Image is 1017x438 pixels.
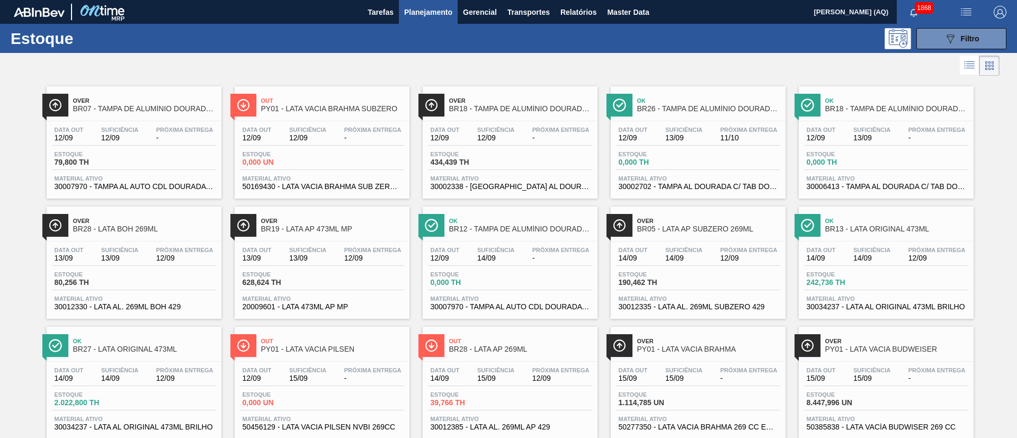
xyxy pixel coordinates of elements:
[908,367,966,373] span: Próxima Entrega
[807,416,966,422] span: Material ativo
[425,339,438,352] img: Ícone
[665,127,702,133] span: Suficiência
[289,127,326,133] span: Suficiência
[853,134,890,142] span: 13/09
[431,303,590,311] span: 30007970 - TAMPA AL AUTO CDL DOURADA CANPACK
[431,151,505,157] span: Estoque
[665,254,702,262] span: 14/09
[477,254,514,262] span: 14/09
[243,271,317,278] span: Estoque
[603,78,791,199] a: ÍconeOkBR26 - TAMPA DE ALUMÍNIO DOURADA TAB DOURADOData out12/09Suficiência13/09Próxima Entrega11...
[289,374,326,382] span: 15/09
[431,367,460,373] span: Data out
[665,367,702,373] span: Suficiência
[637,345,780,353] span: PY01 - LATA VACIA BRAHMA
[55,175,213,182] span: Material ativo
[55,183,213,191] span: 30007970 - TAMPA AL AUTO CDL DOURADA CANPACK
[619,391,693,398] span: Estoque
[243,391,317,398] span: Estoque
[425,219,438,232] img: Ícone
[908,374,966,382] span: -
[431,175,590,182] span: Material ativo
[720,134,778,142] span: 11/10
[619,175,778,182] span: Material ativo
[637,105,780,113] span: BR26 - TAMPA DE ALUMÍNIO DOURADA TAB DOURADO
[261,225,404,233] span: BR19 - LATA AP 473ML MP
[289,134,326,142] span: 12/09
[243,158,317,166] span: 0,000 UN
[449,225,592,233] span: BR12 - TAMPA DE ALUMÍNIO DOURADA CANPACK CDL
[619,183,778,191] span: 30002702 - TAMPA AL DOURADA C/ TAB DOURADO
[807,296,966,302] span: Material ativo
[227,78,415,199] a: ÍconeOutPY01 - LATA VACIA BRAHMA SUBZEROData out12/09Suficiência12/09Próxima Entrega-Estoque0,000...
[431,134,460,142] span: 12/09
[344,134,402,142] span: -
[261,345,404,353] span: PY01 - LATA VACIA PILSEN
[101,247,138,253] span: Suficiência
[807,399,881,407] span: 8.447,996 UN
[477,374,514,382] span: 15/09
[807,134,836,142] span: 12/09
[449,97,592,104] span: Over
[156,127,213,133] span: Próxima Entrega
[665,134,702,142] span: 13/09
[55,416,213,422] span: Material ativo
[665,247,702,253] span: Suficiência
[619,416,778,422] span: Material ativo
[243,423,402,431] span: 50456129 - LATA VACIA PILSEN NVBI 269CC
[720,127,778,133] span: Próxima Entrega
[243,151,317,157] span: Estoque
[243,367,272,373] span: Data out
[807,254,836,262] span: 14/09
[807,183,966,191] span: 30006413 - TAMPA AL DOURADA C/ TAB DOURADO ARDAGH
[415,199,603,319] a: ÍconeOkBR12 - TAMPA DE ALUMÍNIO DOURADA CANPACK CDLData out12/09Suficiência14/09Próxima Entrega-E...
[807,279,881,287] span: 242,736 TH
[404,6,452,19] span: Planejamento
[619,296,778,302] span: Material ativo
[801,219,814,232] img: Ícone
[619,303,778,311] span: 30012335 - LATA AL. 269ML SUBZERO 429
[720,247,778,253] span: Próxima Entrega
[11,32,169,44] h1: Estoque
[613,99,626,112] img: Ícone
[532,367,590,373] span: Próxima Entrega
[637,218,780,224] span: Over
[825,345,968,353] span: PY01 - LATA VACIA BUDWEISER
[665,374,702,382] span: 15/09
[49,339,62,352] img: Ícone
[807,367,836,373] span: Data out
[49,99,62,112] img: Ícone
[243,183,402,191] span: 50169430 - LATA VACIA BRAHMA SUB ZERO 269 CC CROWN
[73,345,216,353] span: BR27 - LATA ORIGINAL 473ML
[237,99,250,112] img: Ícone
[801,339,814,352] img: Ícone
[908,254,966,262] span: 12/09
[979,56,1000,76] div: Visão em Cards
[807,374,836,382] span: 15/09
[73,338,216,344] span: Ok
[156,374,213,382] span: 12/09
[807,303,966,311] span: 30034237 - LATA AL ORIGINAL 473ML BRILHO
[14,7,65,17] img: TNhmsLtSVTkK8tSr43FrP2fwEKptu5GPRR3wAAAABJRU5ErkJggg==
[720,374,778,382] span: -
[55,367,84,373] span: Data out
[619,367,648,373] span: Data out
[477,247,514,253] span: Suficiência
[55,254,84,262] span: 13/09
[55,127,84,133] span: Data out
[825,338,968,344] span: Over
[344,247,402,253] span: Próxima Entrega
[55,296,213,302] span: Material ativo
[425,99,438,112] img: Ícone
[449,218,592,224] span: Ok
[156,254,213,262] span: 12/09
[39,78,227,199] a: ÍconeOverBR07 - TAMPA DE ALUMÍNIO DOURADA CANPACK CDLData out12/09Suficiência12/09Próxima Entrega...
[449,105,592,113] span: BR18 - TAMPA DE ALUMÍNIO DOURADA TAB DOURADO CROWN
[807,423,966,431] span: 50385838 - LATA VACÍA BUDWISER 269 CC
[825,97,968,104] span: Ok
[532,127,590,133] span: Próxima Entrega
[101,127,138,133] span: Suficiência
[619,423,778,431] span: 50277350 - LATA VACIA BRAHMA 269 CC ED LTDA
[73,225,216,233] span: BR28 - LATA BOH 269ML
[613,219,626,232] img: Ícone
